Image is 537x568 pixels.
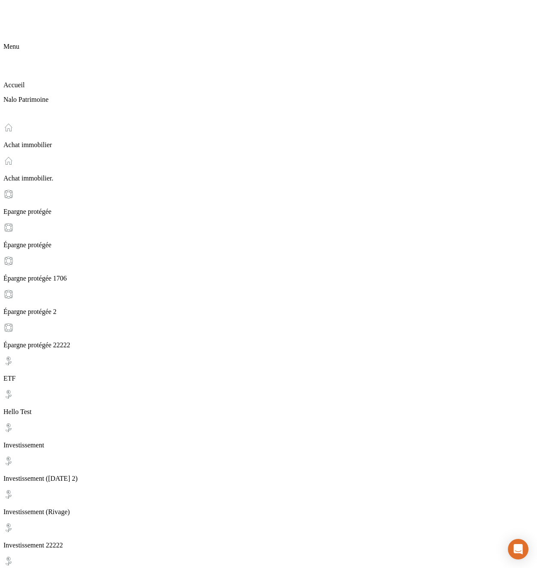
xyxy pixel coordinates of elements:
div: Investissement (Ascension 2) [3,456,534,482]
p: Investissement 22222 [3,541,534,549]
p: Accueil [3,81,534,89]
div: Épargne protégée 22222 [3,322,534,349]
div: Épargne protégée 1706 [3,256,534,282]
p: Achat immobilier. [3,175,534,182]
div: Epargne protégée [3,189,534,216]
p: ETF [3,375,534,382]
div: Hello Test [3,389,534,416]
p: Achat immobilier [3,141,534,149]
div: Investissement [3,423,534,449]
div: Investissement 22222 [3,523,534,549]
div: Open Intercom Messenger [508,539,528,559]
p: Investissement (Rivage) [3,508,534,516]
div: Achat immobilier. [3,156,534,182]
p: Épargne protégée 1706 [3,275,534,282]
p: Épargne protégée 2 [3,308,534,316]
div: ETF [3,356,534,382]
div: Achat immobilier [3,122,534,149]
p: Épargne protégée [3,241,534,249]
p: Épargne protégée 22222 [3,341,534,349]
p: Epargne protégée [3,208,534,216]
p: Investissement [3,441,534,449]
div: Accueil [3,62,534,89]
p: Nalo Patrimoine [3,96,534,104]
div: Investissement (Rivage) [3,489,534,516]
p: Investissement ([DATE] 2) [3,475,534,482]
p: Hello Test [3,408,534,416]
div: Épargne protégée [3,222,534,249]
span: Menu [3,43,19,50]
div: Épargne protégée 2 [3,289,534,316]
